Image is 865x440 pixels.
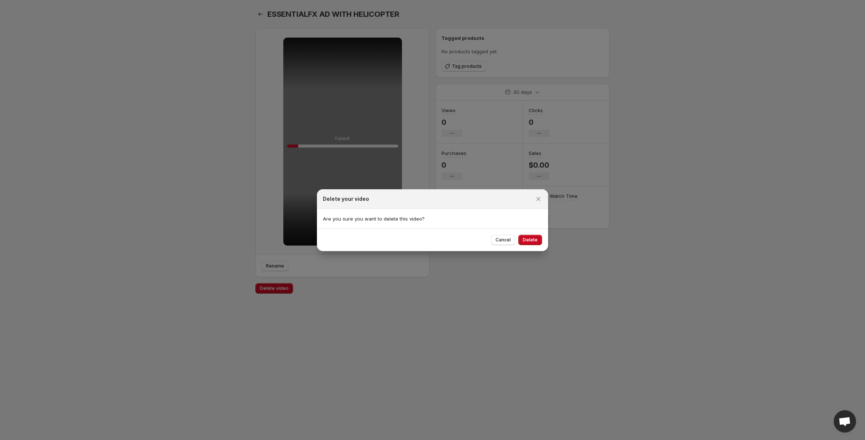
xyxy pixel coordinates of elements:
button: Cancel [491,235,515,245]
button: Delete [518,235,542,245]
section: Are you sure you want to delete this video? [317,209,548,228]
button: Close [533,194,544,204]
a: Open chat [834,410,856,433]
h2: Delete your video [323,195,369,203]
span: Delete [523,237,538,243]
span: Cancel [496,237,511,243]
